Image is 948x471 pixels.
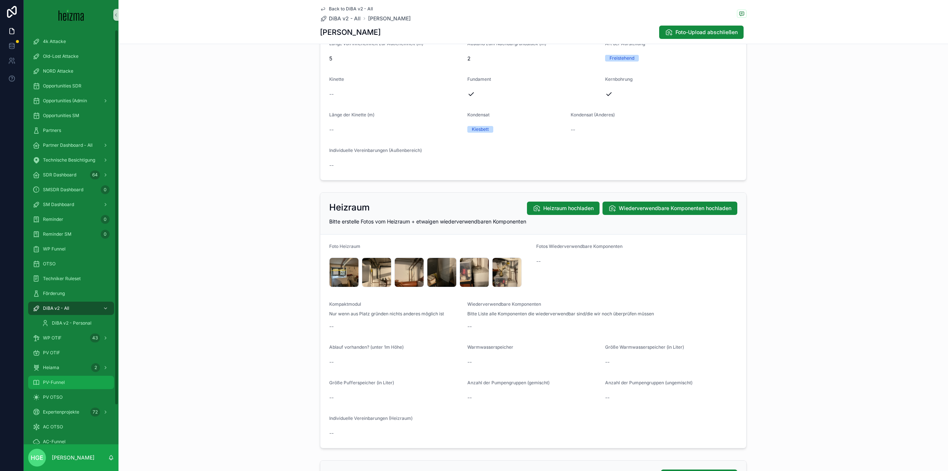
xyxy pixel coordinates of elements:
[536,258,541,265] span: --
[28,346,114,359] a: PV OTIF
[28,242,114,256] a: WP Funnel
[329,90,334,98] span: --
[28,228,114,241] a: Reminder SM0
[571,126,575,133] span: --
[28,94,114,107] a: Opportunities (Admin
[101,215,110,224] div: 0
[329,55,461,62] span: 5
[52,320,91,326] span: DiBA v2 - Personal
[28,50,114,63] a: Old-Lost Attacke
[59,9,84,21] img: App logo
[28,420,114,434] a: AC OTSO
[43,231,71,237] span: Reminder SM
[467,394,472,401] span: --
[329,358,334,366] span: --
[28,183,114,196] a: SMSDR Dashboard0
[28,35,114,48] a: 4k Attacke
[610,55,634,62] div: Freistehend
[368,15,411,22] a: [PERSON_NAME]
[467,301,541,307] span: Wiederverwendbare Komponenten
[467,323,472,330] span: --
[467,380,550,385] span: Anzahl der Pumpengruppen (gemischt)
[329,147,422,153] span: Individuelle Vereinbarungen (Außenbereich)
[605,344,684,350] span: Größe Warmwasserspeicher (in Liter)
[329,162,334,169] span: --
[24,30,118,444] div: scrollable content
[28,287,114,300] a: Förderung
[28,376,114,389] a: PV-Funnel
[467,76,491,82] span: Fundament
[43,305,69,311] span: DiBA v2 - All
[52,454,94,461] p: [PERSON_NAME]
[43,187,83,193] span: SMSDR Dashboard
[329,202,370,213] h2: Heizraum
[43,335,61,341] span: WP OTIF
[43,439,66,445] span: AC-Funnel
[28,435,114,448] a: AC-Funnel
[28,213,114,226] a: Reminder0
[43,394,63,400] span: PV OTSO
[43,276,81,282] span: Techniker Ruleset
[28,139,114,152] a: Partner Dashboard - All
[467,358,472,366] span: --
[43,350,60,356] span: PV OTIF
[605,358,610,366] span: --
[28,64,114,78] a: NORD Attacke
[43,98,87,104] span: Opportunities (Admin
[28,361,114,374] a: Heiama2
[28,198,114,211] a: SM Dashboard
[329,112,374,117] span: Länge der Kinette (m)
[28,331,114,345] a: WP OTIF43
[90,334,100,342] div: 43
[329,429,334,437] span: --
[675,29,738,36] span: Foto-Upload abschließen
[527,202,600,215] button: Heizraum hochladen
[329,344,404,350] span: Ablauf vorhanden? (unter 1m Höhe)
[320,15,361,22] a: DiBA v2 - All
[43,409,79,415] span: Expertenprojekte
[43,127,61,133] span: Partners
[43,39,66,44] span: 4k Attacke
[329,6,373,12] span: Back to DiBA v2 - All
[467,112,490,117] span: Kondensat
[28,109,114,122] a: Opportunities SM
[602,202,737,215] button: Wiederverwendbare Komponenten hochladen
[43,172,76,178] span: SDR Dashboard
[329,76,344,82] span: Kinette
[43,142,93,148] span: Partner Dashboard - All
[90,170,100,179] div: 64
[329,126,334,133] span: --
[43,424,63,430] span: AC OTSO
[605,380,692,385] span: Anzahl der Pumpengruppen (ungemischt)
[37,316,114,330] a: DiBA v2 - Personal
[43,246,66,252] span: WP Funnel
[28,79,114,93] a: Opportunities SDR
[329,301,361,307] span: Kompaktmodul
[28,257,114,271] a: OTSO
[605,394,610,401] span: --
[329,380,394,385] span: Größe Pufferspeicher (in Liter)
[31,453,43,462] span: HGE
[43,261,56,267] span: OTSO
[329,415,413,421] span: Individuelle Vereinbarungen (Heizraum)
[536,243,622,249] span: Fotos Wiederverwendbare Komponenten
[320,27,381,37] h1: [PERSON_NAME]
[329,323,334,330] span: --
[28,124,114,137] a: Partners
[320,6,373,12] a: Back to DiBA v2 - All
[329,218,526,225] span: Bitte erstelle Fotos vom Heizraum + etwaigen wiederverwendbaren Komponenten
[43,379,65,385] span: PV-Funnel
[43,53,79,59] span: Old-Lost Attacke
[472,126,489,133] div: Kiesbett
[467,344,513,350] span: Warmwasserspeicher
[43,216,63,222] span: Reminder
[43,291,65,296] span: Förderung
[329,15,361,22] span: DiBA v2 - All
[543,205,594,212] span: Heizraum hochladen
[329,311,444,317] span: Nur wenn aus Platz gründen nichts anderes möglich ist
[43,202,74,208] span: SM Dashboard
[43,83,81,89] span: Opportunities SDR
[90,408,100,417] div: 72
[467,311,654,317] span: Bitte Liste alle Komponenten die wiederverwendbar sind/die wir noch überprüfen müssen
[28,272,114,285] a: Techniker Ruleset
